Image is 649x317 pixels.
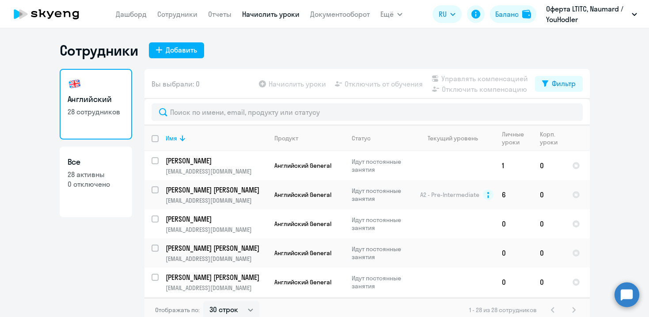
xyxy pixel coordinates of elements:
[274,220,331,228] span: Английский General
[439,9,447,19] span: RU
[274,278,331,286] span: Английский General
[469,306,537,314] span: 1 - 28 из 28 сотрудников
[166,272,266,282] p: [PERSON_NAME] [PERSON_NAME]
[428,134,478,142] div: Текущий уровень
[166,156,267,166] a: [PERSON_NAME]
[166,272,267,282] a: [PERSON_NAME] [PERSON_NAME]
[68,179,124,189] p: 0 отключено
[166,284,267,292] p: [EMAIL_ADDRESS][DOMAIN_NAME]
[495,180,533,209] td: 6
[495,9,519,19] div: Баланс
[420,134,494,142] div: Текущий уровень
[166,134,267,142] div: Имя
[166,226,267,234] p: [EMAIL_ADDRESS][DOMAIN_NAME]
[533,209,565,238] td: 0
[533,180,565,209] td: 0
[352,134,371,142] div: Статус
[166,185,267,195] a: [PERSON_NAME] [PERSON_NAME]
[502,130,527,146] div: Личные уроки
[166,45,197,55] div: Добавить
[495,151,533,180] td: 1
[208,10,232,19] a: Отчеты
[352,216,412,232] p: Идут постоянные занятия
[533,268,565,297] td: 0
[535,76,583,92] button: Фильтр
[522,10,531,19] img: balance
[495,209,533,238] td: 0
[152,103,583,121] input: Поиск по имени, email, продукту или статусу
[540,130,559,146] div: Корп. уроки
[157,10,197,19] a: Сотрудники
[533,238,565,268] td: 0
[166,255,267,263] p: [EMAIL_ADDRESS][DOMAIN_NAME]
[502,130,532,146] div: Личные уроки
[68,94,124,105] h3: Английский
[242,10,300,19] a: Начислить уроки
[540,130,565,146] div: Корп. уроки
[68,156,124,168] h3: Все
[274,249,331,257] span: Английский General
[68,77,82,91] img: english
[60,69,132,140] a: Английский28 сотрудников
[68,170,124,179] p: 28 активны
[310,10,370,19] a: Документооборот
[420,191,479,199] span: A2 - Pre-Intermediate
[552,78,576,89] div: Фильтр
[166,185,266,195] p: [PERSON_NAME] [PERSON_NAME]
[166,134,177,142] div: Имя
[166,196,267,204] p: [EMAIL_ADDRESS][DOMAIN_NAME]
[60,42,138,59] h1: Сотрудники
[546,4,628,25] p: Оферта LTITC, Naumard / YouHodler
[274,134,344,142] div: Продукт
[433,5,462,23] button: RU
[533,151,565,180] td: 0
[155,306,200,314] span: Отображать по:
[274,191,331,199] span: Английский General
[68,107,124,117] p: 28 сотрудников
[490,5,536,23] button: Балансbalance
[352,187,412,203] p: Идут постоянные занятия
[542,4,641,25] button: Оферта LTITC, Naumard / YouHodler
[166,167,267,175] p: [EMAIL_ADDRESS][DOMAIN_NAME]
[166,243,266,253] p: [PERSON_NAME] [PERSON_NAME]
[166,156,266,166] p: [PERSON_NAME]
[495,238,533,268] td: 0
[352,158,412,174] p: Идут постоянные занятия
[352,134,412,142] div: Статус
[274,134,298,142] div: Продукт
[166,214,267,224] a: [PERSON_NAME]
[380,5,402,23] button: Ещё
[166,214,266,224] p: [PERSON_NAME]
[274,162,331,170] span: Английский General
[352,274,412,290] p: Идут постоянные занятия
[166,243,267,253] a: [PERSON_NAME] [PERSON_NAME]
[380,9,394,19] span: Ещё
[495,268,533,297] td: 0
[60,147,132,217] a: Все28 активны0 отключено
[352,245,412,261] p: Идут постоянные занятия
[149,42,204,58] button: Добавить
[116,10,147,19] a: Дашборд
[152,79,200,89] span: Вы выбрали: 0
